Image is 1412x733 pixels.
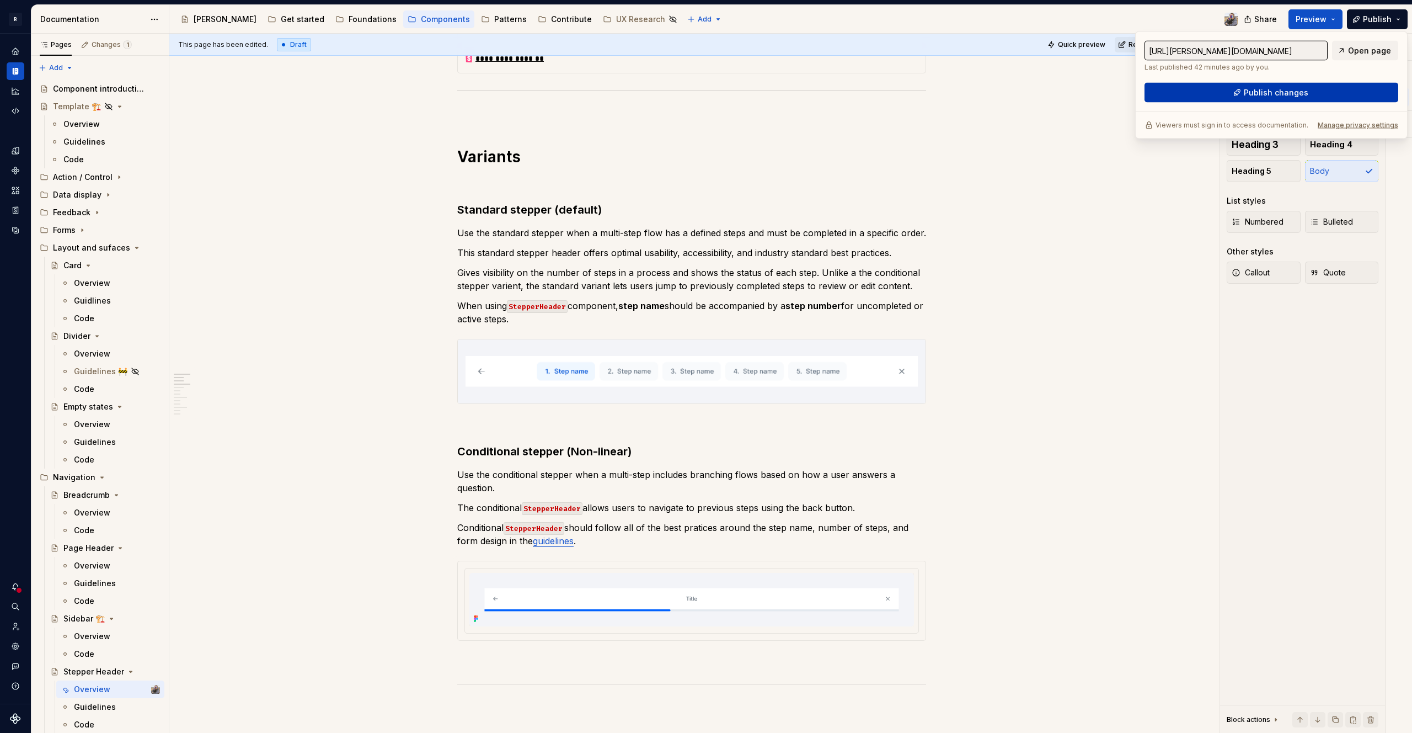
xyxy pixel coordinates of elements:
a: Divider [46,327,164,345]
div: Stepper Header [63,666,124,677]
div: Layout and sufaces [35,239,164,257]
span: Bulleted [1310,216,1353,227]
div: Code [74,313,94,324]
div: Sidebar 🏗️ [63,613,105,624]
div: Forms [35,221,164,239]
h1: Variants [457,147,926,167]
code: StepperHeader [507,300,568,313]
span: Share [1254,14,1277,25]
a: Open page [1332,41,1398,61]
p: Last published 42 minutes ago by you. [1144,63,1328,72]
p: When using component, should be accompanied by a for uncompleted or active steps. [457,299,926,326]
p: Conditional should follow all of the best pratices around the step name, number of steps, and for... [457,521,926,548]
div: Feedback [53,207,90,218]
div: Navigation [35,469,164,486]
p: Viewers must sign in to access documentation. [1156,121,1308,130]
a: Code [56,592,164,610]
a: Code [56,645,164,663]
div: Overview [74,348,110,359]
div: Navigation [53,472,95,483]
div: Components [421,14,470,25]
button: Notifications [7,578,24,596]
div: Code [74,525,94,536]
div: Block actions [1227,712,1280,727]
div: Overview [74,507,110,518]
span: Callout [1232,267,1270,278]
strong: step number [785,300,841,311]
div: Overview [74,684,110,695]
a: Stepper Header [46,663,164,681]
div: Action / Control [35,168,164,186]
button: Request review [1115,37,1185,52]
span: Open page [1348,45,1391,56]
a: Template 🏗️ [35,98,164,115]
div: Action / Control [53,172,113,183]
a: Contribute [533,10,596,28]
a: Home [7,43,24,60]
a: Storybook stories [7,201,24,219]
button: Publish [1347,9,1408,29]
div: UX Research [616,14,665,25]
button: Quote [1305,262,1379,284]
a: Code [46,151,164,168]
button: Bulleted [1305,211,1379,233]
div: Card [63,260,82,271]
svg: Supernova Logo [10,713,21,724]
span: Request review [1128,40,1180,49]
span: Quote [1310,267,1346,278]
div: Layout and sufaces [53,242,130,253]
a: Overview [56,504,164,522]
a: Analytics [7,82,24,100]
div: Page Header [63,543,114,554]
a: Invite team [7,618,24,635]
div: Overview [63,119,100,130]
div: Feedback [35,204,164,221]
div: Draft [277,38,311,51]
div: Guidlines [74,295,111,306]
div: Guidelines [74,578,116,589]
button: Search ⌘K [7,598,24,615]
button: Heading 4 [1305,134,1379,156]
button: Quick preview [1044,37,1110,52]
div: Contact support [7,657,24,675]
a: Foundations [331,10,401,28]
button: Heading 3 [1227,134,1301,156]
div: Code [63,154,84,165]
div: Patterns [494,14,527,25]
span: Preview [1296,14,1327,25]
div: Code automation [7,102,24,120]
a: Guidelines [56,698,164,716]
strong: step name [618,300,665,311]
button: Heading 5 [1227,160,1301,182]
a: Overview [56,416,164,433]
span: This page has been edited. [178,40,268,49]
h3: Standard stepper (default) [457,202,926,217]
button: Manage privacy settings [1318,121,1398,130]
a: Code [56,451,164,469]
span: Heading 4 [1310,139,1352,150]
div: Code [74,719,94,730]
p: Gives visibility on the number of steps in a process and shows the status of each step. Unlike a ... [457,266,926,293]
div: Code [74,454,94,465]
div: Code [74,596,94,607]
div: R [9,13,22,26]
a: UX Research [598,10,682,28]
div: Contribute [551,14,592,25]
a: Code [56,380,164,398]
div: Overview [74,560,110,571]
button: Share [1238,9,1284,29]
a: Overview [56,557,164,575]
span: Heading 5 [1232,166,1271,177]
button: Add [684,12,725,27]
button: Preview [1288,9,1343,29]
a: Breadcrumb [46,486,164,504]
div: Page tree [176,8,682,30]
a: Components [7,162,24,179]
a: Settings [7,638,24,655]
button: Publish changes [1144,83,1398,103]
div: Guidelines [74,437,116,448]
